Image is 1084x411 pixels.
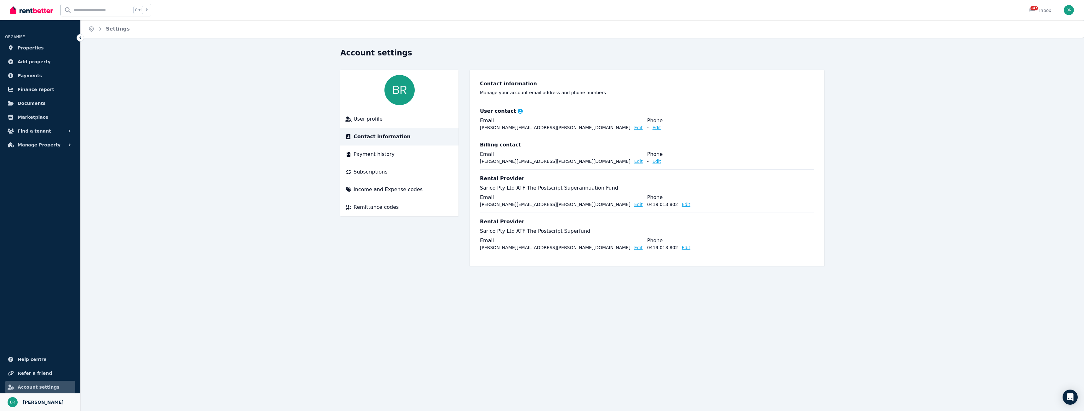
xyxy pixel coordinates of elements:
span: Payment history [354,151,395,158]
p: [PERSON_NAME][EMAIL_ADDRESS][PERSON_NAME][DOMAIN_NAME] [480,244,630,251]
span: Finance report [18,86,54,93]
a: Add property [5,55,75,68]
span: Ctrl [133,6,143,14]
h3: Billing contact [480,141,521,149]
p: - [647,158,649,164]
legend: Email [480,237,647,244]
p: [PERSON_NAME][EMAIL_ADDRESS][PERSON_NAME][DOMAIN_NAME] [480,124,630,131]
a: Marketplace [5,111,75,123]
div: Inbox [1029,7,1051,14]
a: Income and Expense codes [345,186,453,193]
button: Edit [634,124,643,131]
a: Finance report [5,83,75,96]
img: Barbara Raffellini [8,397,18,407]
h1: Account settings [340,48,412,58]
span: [PERSON_NAME] [23,398,64,406]
span: Account settings [18,383,60,391]
legend: Phone [647,151,815,158]
a: Help centre [5,353,75,366]
span: Properties [18,44,44,52]
span: 147 [1030,6,1038,10]
span: Remittance codes [354,203,399,211]
a: Remittance codes [345,203,453,211]
a: Properties [5,42,75,54]
span: k [146,8,148,13]
a: Subscriptions [345,168,453,176]
button: Edit [634,201,643,208]
nav: Breadcrumb [81,20,137,38]
a: User profile [345,115,453,123]
span: Payments [18,72,42,79]
legend: Email [480,194,647,201]
p: [PERSON_NAME][EMAIL_ADDRESS][PERSON_NAME][DOMAIN_NAME] [480,201,630,208]
span: Income and Expense codes [354,186,423,193]
p: [PERSON_NAME][EMAIL_ADDRESS][PERSON_NAME][DOMAIN_NAME] [480,158,630,164]
span: Add property [18,58,51,66]
a: Documents [5,97,75,110]
legend: Email [480,117,647,124]
span: Find a tenant [18,127,51,135]
legend: Phone [647,117,815,124]
a: Account settings [5,381,75,393]
a: Settings [106,26,130,32]
img: Barbara Raffellini [384,75,415,105]
button: Edit [682,244,690,251]
p: - [647,124,649,131]
span: User profile [354,115,383,123]
span: Refer a friend [18,369,52,377]
button: Edit [634,244,643,251]
span: ORGANISE [5,35,25,39]
a: Refer a friend [5,367,75,380]
button: Find a tenant [5,125,75,137]
p: 0419 013 802 [647,201,678,208]
button: Edit [653,158,661,164]
a: Payments [5,69,75,82]
a: Contact information [345,133,453,140]
span: Manage Property [18,141,61,149]
span: Subscriptions [354,168,388,176]
p: 0419 013 802 [647,244,678,251]
p: Sarico Pty Ltd ATF The Postscript Superfund [480,227,814,235]
span: Contact information [354,133,411,140]
h3: Rental Provider [480,175,524,182]
button: Edit [682,201,690,208]
button: Edit [653,124,661,131]
p: Sarico Pty Ltd ATF The Postscript Superannuation Fund [480,184,814,192]
button: Edit [634,158,643,164]
button: Manage Property [5,139,75,151]
span: Help centre [18,356,47,363]
legend: Phone [647,194,815,201]
span: Marketplace [18,113,48,121]
a: Payment history [345,151,453,158]
p: Manage your account email address and phone numbers [480,89,814,96]
img: Barbara Raffellini [1064,5,1074,15]
h3: Rental Provider [480,218,524,225]
img: RentBetter [10,5,53,15]
h3: User contact [480,107,516,115]
h3: Contact information [480,80,814,88]
legend: Phone [647,237,815,244]
div: Open Intercom Messenger [1063,390,1078,405]
span: Documents [18,100,46,107]
legend: Email [480,151,647,158]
